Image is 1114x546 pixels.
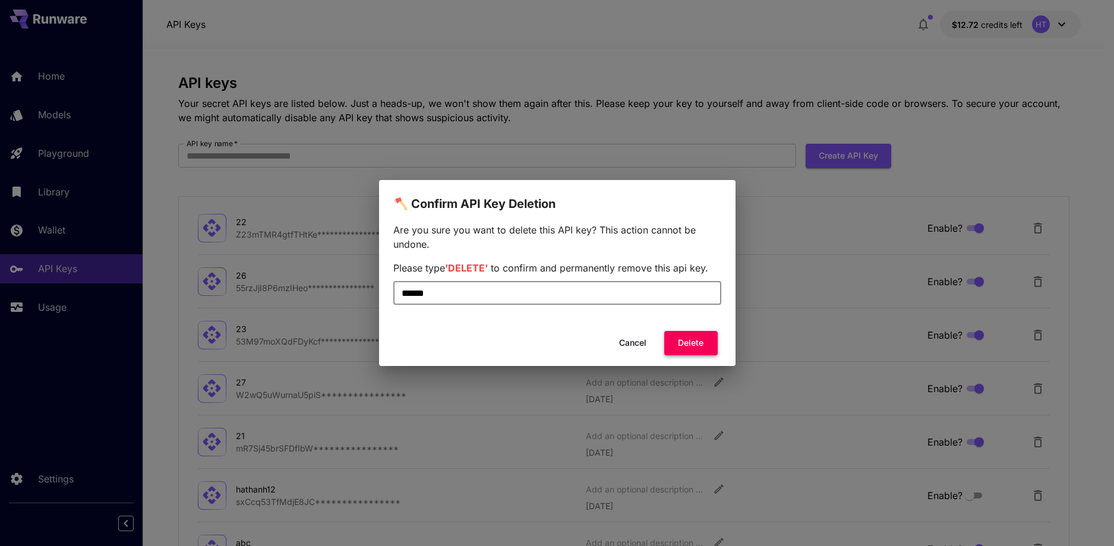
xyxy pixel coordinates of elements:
button: Cancel [606,331,659,355]
button: Delete [664,331,718,355]
h2: 🪓 Confirm API Key Deletion [379,180,736,213]
p: Are you sure you want to delete this API key? This action cannot be undone. [393,223,721,251]
span: 'DELETE' [445,262,488,274]
span: Please type to confirm and permanently remove this api key. [393,262,708,274]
